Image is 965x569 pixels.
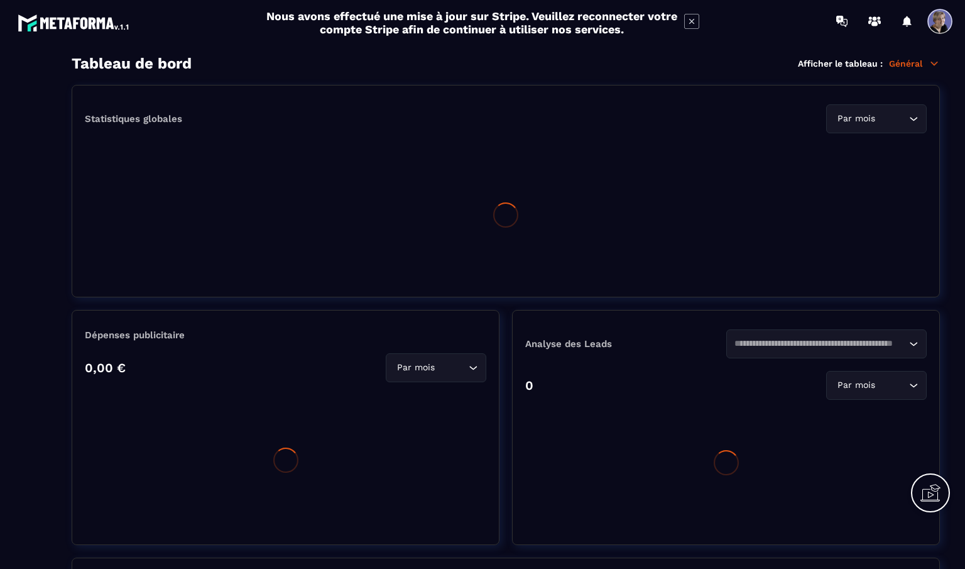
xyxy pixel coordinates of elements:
[85,360,126,375] p: 0,00 €
[85,329,486,341] p: Dépenses publicitaire
[525,338,726,350] p: Analyse des Leads
[18,11,131,34] img: logo
[72,55,192,72] h3: Tableau de bord
[266,9,678,36] h2: Nous avons effectué une mise à jour sur Stripe. Veuillez reconnecter votre compte Stripe afin de ...
[826,104,927,133] div: Search for option
[437,361,466,375] input: Search for option
[878,112,906,126] input: Search for option
[734,337,907,351] input: Search for option
[889,58,940,69] p: Général
[85,113,182,124] p: Statistiques globales
[834,112,878,126] span: Par mois
[726,329,927,358] div: Search for option
[386,353,486,382] div: Search for option
[394,361,437,375] span: Par mois
[826,371,927,400] div: Search for option
[525,378,533,393] p: 0
[834,378,878,392] span: Par mois
[878,378,906,392] input: Search for option
[798,58,883,69] p: Afficher le tableau :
